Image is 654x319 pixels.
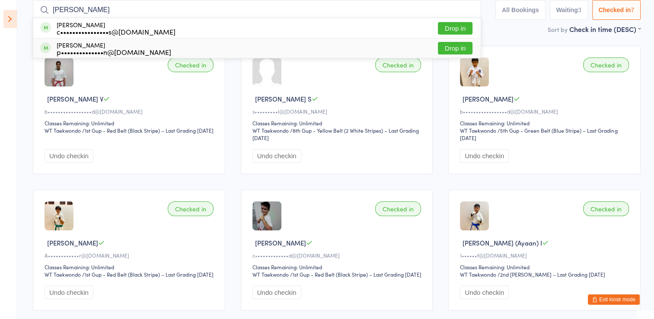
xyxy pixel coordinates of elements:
img: image1652872177.png [460,57,489,86]
div: Check in time (DESC) [569,24,641,34]
div: WT Taekwondo [252,271,289,278]
div: b•••••••••••••••••d@[DOMAIN_NAME] [45,108,216,115]
div: Classes Remaining: Unlimited [45,263,216,271]
button: Drop in [438,42,472,54]
div: Classes Remaining: Unlimited [460,263,632,271]
button: Exit kiosk mode [588,294,640,305]
div: Checked in [168,201,214,216]
button: Undo checkin [460,149,509,163]
div: Classes Remaining: Unlimited [252,119,424,127]
div: WT Taekwondo [460,127,496,134]
span: / 1st Gup - Red Belt (Black Stripe) – Last Grading [DATE] [290,271,421,278]
button: Undo checkin [252,286,301,299]
div: WT Taekwondo [252,127,289,134]
div: Classes Remaining: Unlimited [252,263,424,271]
span: / 2nd [PERSON_NAME] – Last Grading [DATE] [498,271,605,278]
span: / 8th Gup - Yellow Belt (2 White Stripes) – Last Grading [DATE] [252,127,419,141]
span: [PERSON_NAME] [255,238,306,247]
div: A••••••••••••r@[DOMAIN_NAME] [45,252,216,259]
div: c•••••••••••••d@[DOMAIN_NAME] [252,252,424,259]
div: b•••••••••••••••••d@[DOMAIN_NAME] [460,108,632,115]
div: Checked in [583,201,629,216]
span: [PERSON_NAME] [463,94,514,103]
button: Undo checkin [252,149,301,163]
button: Drop in [438,22,472,35]
div: Checked in [168,57,214,72]
img: image1652794987.png [45,201,73,230]
img: image1725447826.png [45,57,73,86]
span: [PERSON_NAME] V [47,94,103,103]
span: / 1st Gup - Red Belt (Black Stripe) – Last Grading [DATE] [82,127,214,134]
span: [PERSON_NAME] [47,238,98,247]
div: Checked in [375,201,421,216]
span: [PERSON_NAME] S [255,94,312,103]
div: [PERSON_NAME] [57,41,171,55]
div: s•••••••••l@[DOMAIN_NAME] [252,108,424,115]
img: image1707910347.png [252,201,281,230]
div: Checked in [583,57,629,72]
button: Undo checkin [460,286,509,299]
div: 7 [631,6,634,13]
span: / 5th Gup - Green Belt (Blue Stripe) – Last Grading [DATE] [460,127,617,141]
div: WT Taekwondo [460,271,496,278]
span: [PERSON_NAME] (Ayaan) I [463,238,542,247]
div: Classes Remaining: Unlimited [460,119,632,127]
div: WT Taekwondo [45,127,81,134]
div: 1••••••f@[DOMAIN_NAME] [460,252,632,259]
div: 3 [578,6,581,13]
div: [PERSON_NAME] [57,21,175,35]
div: Checked in [375,57,421,72]
div: WT Taekwondo [45,271,81,278]
div: p••••••••••••••n@[DOMAIN_NAME] [57,48,171,55]
label: Sort by [548,25,568,34]
div: c••••••••••••••••s@[DOMAIN_NAME] [57,28,175,35]
div: Classes Remaining: Unlimited [45,119,216,127]
span: / 1st Gup - Red Belt (Black Stripe) – Last Grading [DATE] [82,271,214,278]
button: Undo checkin [45,149,93,163]
button: Undo checkin [45,286,93,299]
img: image1652870080.png [460,201,489,230]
